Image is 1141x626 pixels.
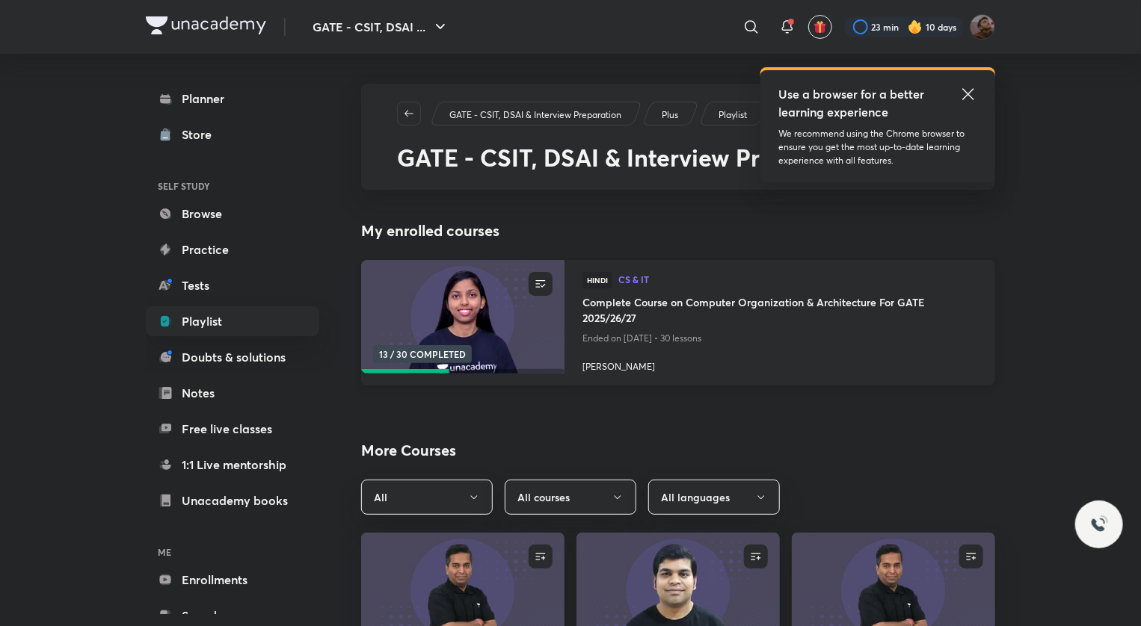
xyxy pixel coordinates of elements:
[716,108,750,122] a: Playlist
[778,127,977,167] p: We recommend using the Chrome browser to ensure you get the most up-to-date learning experience w...
[361,260,565,385] a: new-thumbnail13 / 30 COMPLETED
[662,108,678,122] p: Plus
[970,14,995,40] img: Suryansh Singh
[582,294,977,329] a: Complete Course on Computer Organization & Architecture For GATE 2025/26/27
[449,108,621,122] p: GATE - CSIT, DSAI & Interview Preparation
[648,480,780,515] button: All languages
[146,173,319,199] h6: SELF STUDY
[778,85,927,121] h5: Use a browser for a better learning experience
[659,108,681,122] a: Plus
[397,141,928,173] span: GATE - CSIT, DSAI & Interview Preparation COA
[146,84,319,114] a: Planner
[361,220,995,242] h4: My enrolled courses
[182,125,221,143] div: Store
[146,306,319,336] a: Playlist
[361,439,995,462] h2: More Courses
[146,16,266,34] img: Company Logo
[361,480,493,515] button: All
[808,15,832,39] button: avatar
[146,378,319,408] a: Notes
[582,354,977,374] a: [PERSON_NAME]
[304,12,458,42] button: GATE - CSIT, DSAI ...
[814,20,827,34] img: avatar
[146,414,319,444] a: Free live classes
[146,199,319,229] a: Browse
[146,565,319,595] a: Enrollments
[146,539,319,565] h6: ME
[719,108,747,122] p: Playlist
[146,16,266,38] a: Company Logo
[1090,515,1108,533] img: ttu
[146,235,319,264] a: Practice
[146,342,319,372] a: Doubts & solutions
[618,275,977,284] span: CS & IT
[146,486,319,515] a: Unacademy books
[359,259,566,375] img: new-thumbnail
[582,329,977,348] p: Ended on [DATE] • 30 lessons
[146,120,319,149] a: Store
[447,108,624,122] a: GATE - CSIT, DSAI & Interview Preparation
[146,270,319,300] a: Tests
[618,275,977,285] a: CS & IT
[373,345,472,363] span: 13 / 30 COMPLETED
[505,480,636,515] button: All courses
[582,272,612,288] span: Hindi
[908,19,923,34] img: streak
[146,450,319,480] a: 1:1 Live mentorship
